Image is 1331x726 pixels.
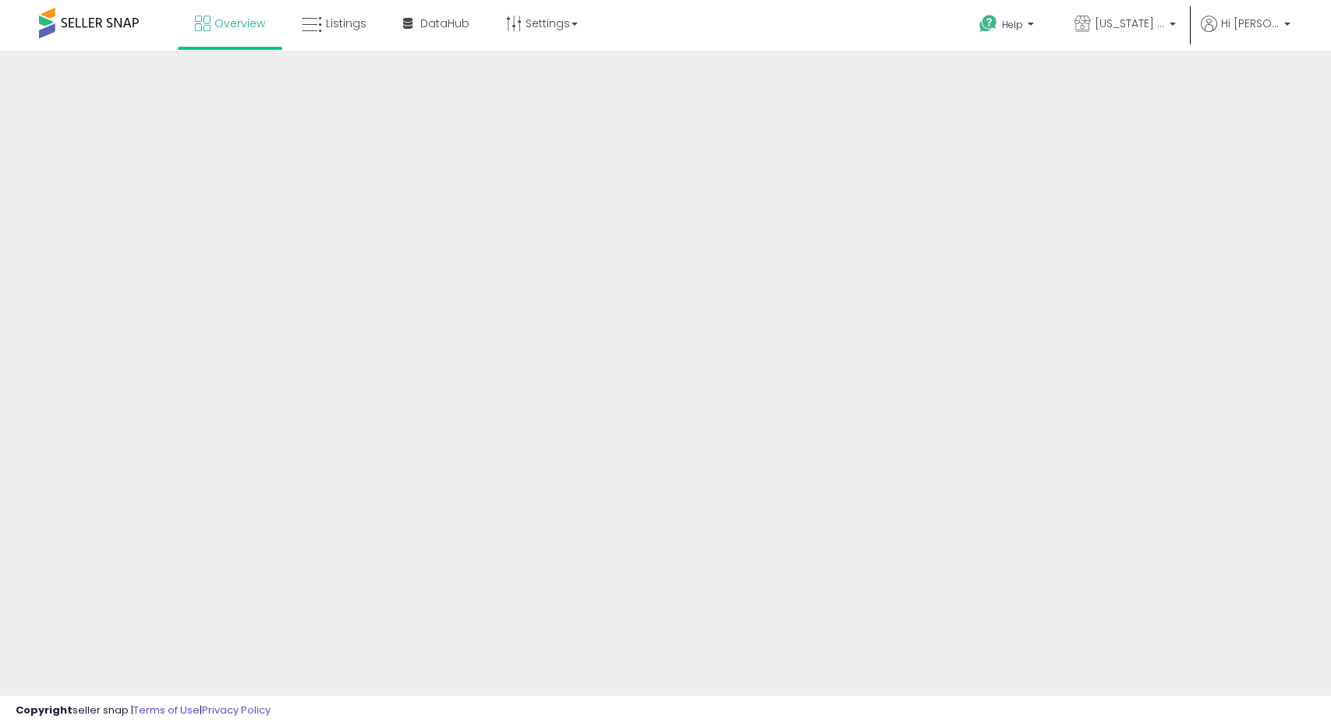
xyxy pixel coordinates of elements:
span: [US_STATE] PRIME RETAIL [1095,16,1165,31]
a: Help [967,2,1050,51]
span: Overview [214,16,265,31]
i: Get Help [979,14,998,33]
span: DataHub [420,16,469,31]
a: Hi [PERSON_NAME] [1201,16,1290,51]
span: Help [1002,18,1023,31]
span: Listings [326,16,366,31]
span: Hi [PERSON_NAME] [1221,16,1280,31]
